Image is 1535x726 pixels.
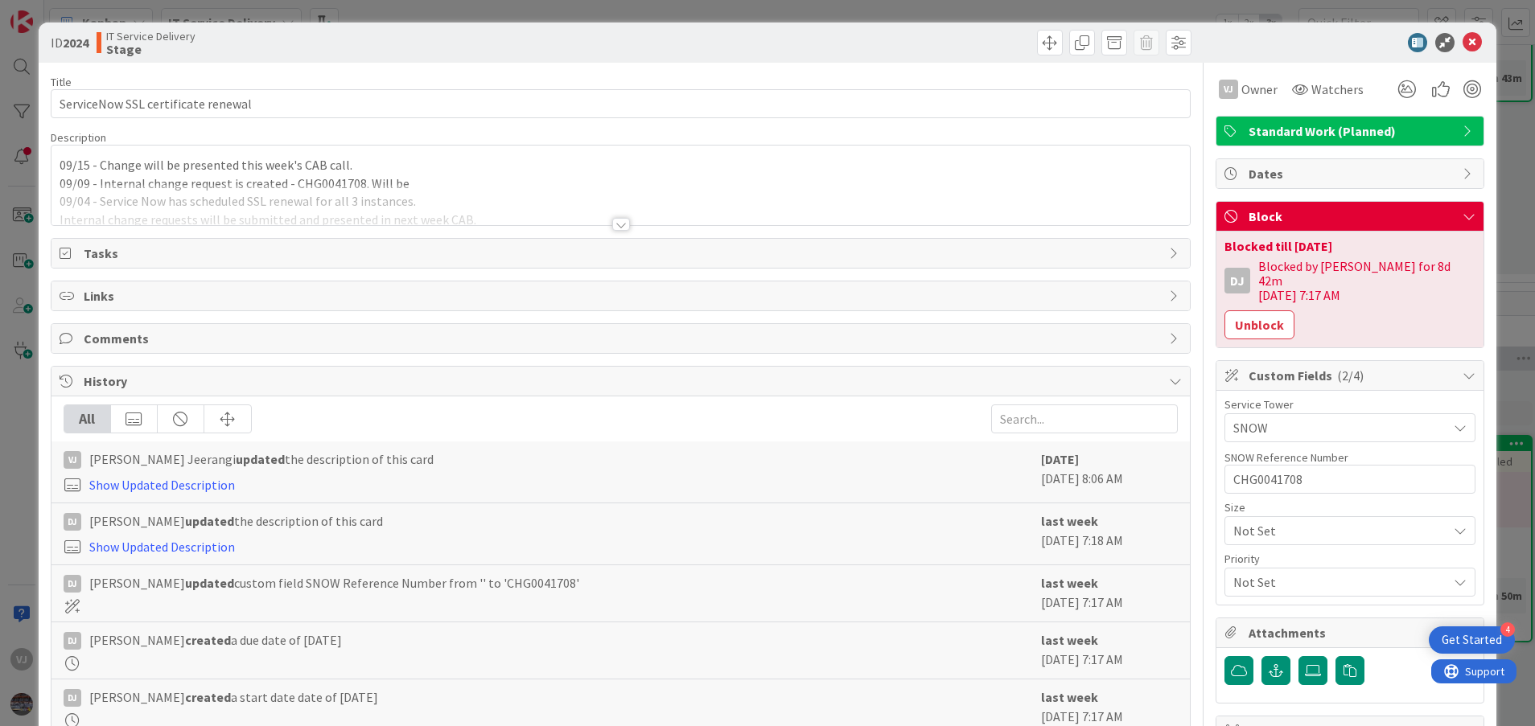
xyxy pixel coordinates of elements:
[1249,207,1455,226] span: Block
[1224,240,1475,252] div: Blocked till [DATE]
[84,371,1162,391] span: History
[63,35,88,51] b: 2024
[1041,573,1178,613] div: [DATE] 7:17 AM
[1337,367,1364,384] span: ( 2/4 )
[185,689,231,705] b: created
[1224,502,1475,513] div: Size
[51,130,106,145] span: Description
[64,451,81,469] div: VJ
[51,33,88,52] span: ID
[1041,449,1178,494] div: [DATE] 8:06 AM
[89,687,378,707] span: [PERSON_NAME] a start date date of [DATE]
[1224,268,1250,293] div: DJ
[1429,626,1515,654] div: Open Get Started checklist, remaining modules: 4
[991,404,1178,433] input: Search...
[60,156,1183,174] p: 09/15 - Change will be presented this week's CAB call.
[89,477,235,493] a: Show Updated Description
[84,244,1162,263] span: Tasks
[34,2,73,22] span: Support
[1041,513,1098,529] b: last week
[64,689,81,707] div: DJ
[89,573,579,593] span: [PERSON_NAME] custom field SNOW Reference Number from '' to 'CHG0041708'
[89,630,342,650] span: [PERSON_NAME] a due date of [DATE]
[1233,519,1439,542] span: Not Set
[84,286,1162,306] span: Links
[185,575,234,591] b: updated
[1249,623,1455,642] span: Attachments
[89,511,383,531] span: [PERSON_NAME] the description of this card
[1041,511,1178,556] div: [DATE] 7:18 AM
[1219,80,1238,99] div: VJ
[185,513,234,529] b: updated
[1041,632,1098,648] b: last week
[1041,451,1079,467] b: [DATE]
[1241,80,1278,99] span: Owner
[1224,399,1475,410] div: Service Tower
[1233,571,1439,593] span: Not Set
[51,75,72,89] label: Title
[1442,632,1502,648] div: Get Started
[84,329,1162,348] span: Comments
[64,405,111,433] div: All
[64,513,81,531] div: DJ
[89,539,235,555] a: Show Updated Description
[51,89,1191,118] input: type card name here...
[1041,630,1178,671] div: [DATE] 7:17 AM
[1249,164,1455,183] span: Dates
[1249,366,1455,385] span: Custom Fields
[106,43,195,55] b: Stage
[1224,450,1348,465] label: SNOW Reference Number
[236,451,285,467] b: updated
[1311,80,1364,99] span: Watchers
[64,575,81,593] div: DJ
[1224,553,1475,564] div: Priority
[89,449,434,469] span: [PERSON_NAME] Jeerangi the description of this card
[64,632,81,650] div: DJ
[1249,121,1455,141] span: Standard Work (Planned)
[1224,310,1294,339] button: Unblock
[1041,689,1098,705] b: last week
[1233,418,1447,437] span: SNOW
[106,30,195,43] span: IT Service Delivery
[1258,259,1475,302] div: Blocked by [PERSON_NAME] for 8d 42m [DATE] 7:17 AM
[60,174,1183,193] p: 09/09 - Internal change request is created - CHG0041708. Will be
[1041,575,1098,591] b: last week
[185,632,231,648] b: created
[1500,622,1515,637] div: 4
